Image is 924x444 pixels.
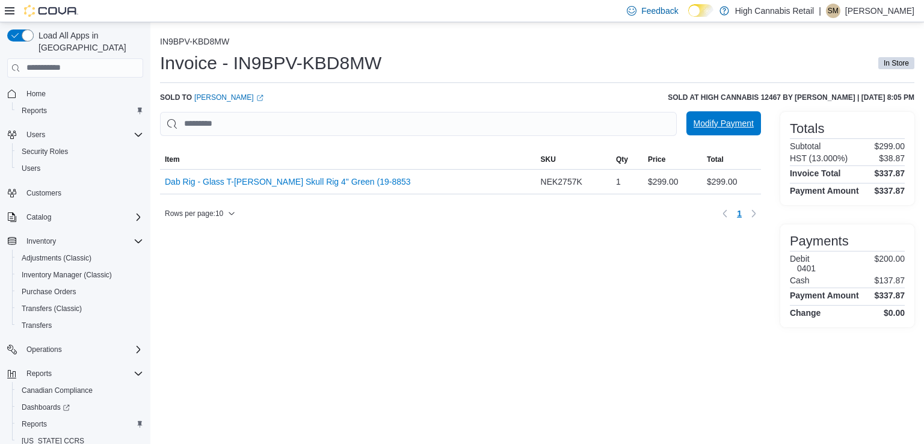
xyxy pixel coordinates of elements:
[790,186,859,196] h4: Payment Amount
[22,366,57,381] button: Reports
[884,308,905,318] h4: $0.00
[22,106,47,116] span: Reports
[12,283,148,300] button: Purchase Orders
[17,268,143,282] span: Inventory Manager (Classic)
[12,267,148,283] button: Inventory Manager (Classic)
[536,150,611,169] button: SKU
[22,287,76,297] span: Purchase Orders
[22,342,143,357] span: Operations
[26,236,56,246] span: Inventory
[22,342,67,357] button: Operations
[12,143,148,160] button: Security Roles
[17,301,143,316] span: Transfers (Classic)
[541,155,556,164] span: SKU
[26,188,61,198] span: Customers
[17,144,73,159] a: Security Roles
[17,417,143,431] span: Reports
[826,4,840,18] div: Stacey Marsolais
[26,212,51,222] span: Catalog
[22,234,143,248] span: Inventory
[17,251,96,265] a: Adjustments (Classic)
[165,155,180,164] span: Item
[2,85,148,102] button: Home
[790,254,816,264] h6: Debit
[884,58,909,69] span: In Store
[17,161,143,176] span: Users
[2,341,148,358] button: Operations
[874,186,905,196] h4: $337.87
[160,51,381,75] h1: Invoice - IN9BPV-KBD8MW
[26,369,52,378] span: Reports
[160,150,536,169] button: Item
[17,285,143,299] span: Purchase Orders
[17,251,143,265] span: Adjustments (Classic)
[160,37,229,46] button: IN9BPV-KBD8MW
[878,57,914,69] span: In Store
[790,276,810,285] h6: Cash
[732,204,747,223] ul: Pagination for table: MemoryTable from EuiInMemoryTable
[17,161,45,176] a: Users
[22,386,93,395] span: Canadian Compliance
[26,89,46,99] span: Home
[165,177,411,187] button: Dab Rig - Glass T-[PERSON_NAME] Skull Rig 4" Green (19-8853
[17,400,75,415] a: Dashboards
[26,130,45,140] span: Users
[22,86,143,101] span: Home
[641,5,678,17] span: Feedback
[694,117,754,129] span: Modify Payment
[718,204,761,223] nav: Pagination for table: MemoryTable from EuiInMemoryTable
[17,268,117,282] a: Inventory Manager (Classic)
[2,365,148,382] button: Reports
[12,317,148,334] button: Transfers
[790,291,859,300] h4: Payment Amount
[737,208,742,220] span: 1
[22,186,66,200] a: Customers
[17,417,52,431] a: Reports
[17,383,143,398] span: Canadian Compliance
[256,94,263,102] svg: External link
[160,112,677,136] input: This is a search bar. As you type, the results lower in the page will automatically filter.
[2,184,148,202] button: Customers
[194,93,263,102] a: [PERSON_NAME]External link
[26,345,62,354] span: Operations
[790,141,821,151] h6: Subtotal
[17,285,81,299] a: Purchase Orders
[22,147,68,156] span: Security Roles
[12,300,148,317] button: Transfers (Classic)
[22,304,82,313] span: Transfers (Classic)
[790,234,849,248] h3: Payments
[648,155,665,164] span: Price
[707,155,724,164] span: Total
[22,185,143,200] span: Customers
[541,174,582,189] span: NEK2757K
[879,153,905,163] p: $38.87
[12,382,148,399] button: Canadian Compliance
[828,4,839,18] span: SM
[12,160,148,177] button: Users
[22,402,70,412] span: Dashboards
[22,210,56,224] button: Catalog
[22,87,51,101] a: Home
[874,168,905,178] h4: $337.87
[22,419,47,429] span: Reports
[611,170,643,194] div: 1
[874,276,905,285] p: $137.87
[2,126,148,143] button: Users
[17,144,143,159] span: Security Roles
[702,150,761,169] button: Total
[819,4,821,18] p: |
[611,150,643,169] button: Qty
[732,204,747,223] button: Page 1 of 1
[22,270,112,280] span: Inventory Manager (Classic)
[34,29,143,54] span: Load All Apps in [GEOGRAPHIC_DATA]
[17,103,52,118] a: Reports
[643,150,702,169] button: Price
[22,253,91,263] span: Adjustments (Classic)
[12,399,148,416] a: Dashboards
[874,254,905,273] p: $200.00
[160,93,263,102] div: Sold to
[790,168,841,178] h4: Invoice Total
[616,155,628,164] span: Qty
[17,318,57,333] a: Transfers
